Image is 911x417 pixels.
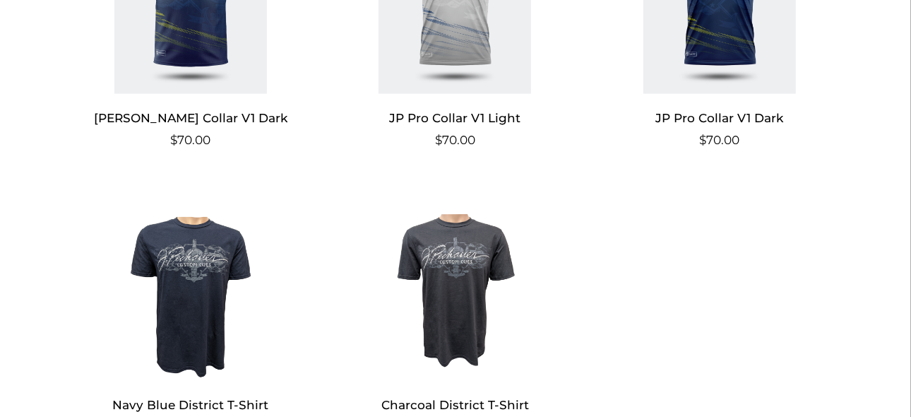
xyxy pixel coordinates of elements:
[435,133,442,147] span: $
[338,189,573,380] img: Charcoal District T-Shirt
[170,133,177,147] span: $
[338,105,573,131] h2: JP Pro Collar V1 Light
[435,133,475,147] bdi: 70.00
[699,133,739,147] bdi: 70.00
[73,189,308,380] img: Navy Blue District T-Shirt
[170,133,210,147] bdi: 70.00
[602,105,837,131] h2: JP Pro Collar V1 Dark
[699,133,706,147] span: $
[73,105,308,131] h2: [PERSON_NAME] Collar V1 Dark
